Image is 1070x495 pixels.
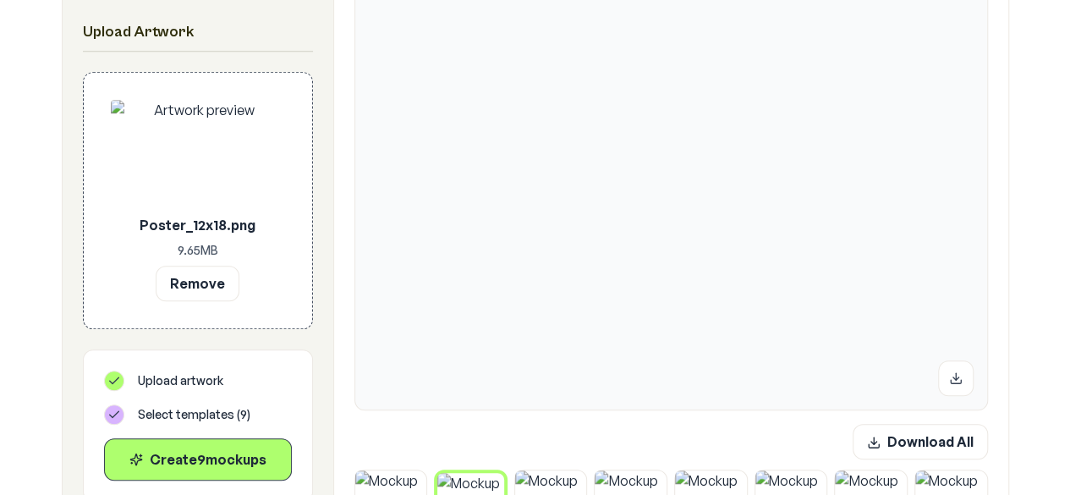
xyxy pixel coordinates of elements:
button: Create9mockups [104,438,292,481]
button: Download All [853,424,988,459]
button: Remove [156,266,239,301]
img: Artwork preview [111,100,285,208]
p: 9.65 MB [111,242,285,259]
div: Create 9 mockup s [118,449,277,470]
p: Poster_12x18.png [111,215,285,235]
span: Upload artwork [138,372,223,389]
button: Download mockup [938,360,974,396]
span: Select templates ( 9 ) [138,406,250,423]
h2: Upload Artwork [83,20,313,44]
